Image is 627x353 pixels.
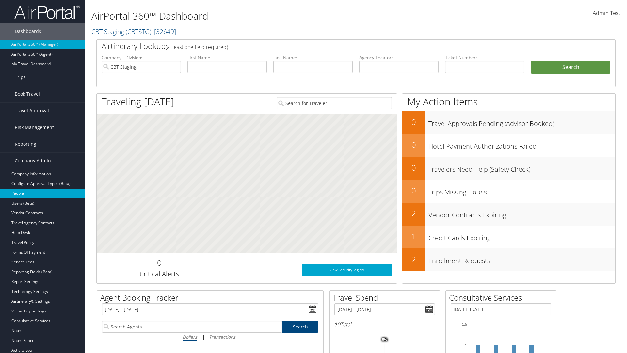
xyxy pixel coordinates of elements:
span: Company Admin [15,153,51,169]
span: , [ 32649 ] [151,27,176,36]
a: View SecurityLogic® [302,264,392,276]
span: Trips [15,69,26,86]
a: 0Hotel Payment Authorizations Failed [402,134,615,157]
label: Company - Division: [102,54,181,61]
span: Book Travel [15,86,40,102]
h1: AirPortal 360™ Dashboard [91,9,444,23]
h3: Trips Missing Hotels [428,184,615,197]
tspan: 0% [382,338,387,342]
label: Agency Locator: [359,54,439,61]
h1: My Action Items [402,95,615,109]
i: Dollars [183,334,197,340]
span: Travel Approval [15,103,49,119]
tspan: 1.5 [462,322,467,326]
span: Dashboards [15,23,41,40]
span: $0 [334,321,340,328]
h2: Agent Booking Tracker [100,292,323,303]
span: Admin Test [593,9,620,17]
h2: Travel Spend [333,292,440,303]
a: CBT Staging [91,27,176,36]
button: Search [531,61,610,74]
h3: Hotel Payment Authorizations Failed [428,139,615,151]
a: 2Enrollment Requests [402,248,615,271]
a: 0Travel Approvals Pending (Advisor Booked) [402,111,615,134]
span: Risk Management [15,119,54,136]
i: Transactions [209,334,235,340]
h2: 1 [402,231,425,242]
span: Reporting [15,136,36,152]
h2: 0 [402,162,425,173]
div: | [102,333,318,341]
h2: 0 [402,139,425,150]
a: 0Trips Missing Hotels [402,180,615,203]
h3: Vendor Contracts Expiring [428,207,615,220]
h2: 0 [402,116,425,127]
a: 2Vendor Contracts Expiring [402,203,615,226]
h3: Enrollment Requests [428,253,615,265]
label: Ticket Number: [445,54,524,61]
a: 0Travelers Need Help (Safety Check) [402,157,615,180]
span: (at least one field required) [166,43,228,51]
input: Search Agents [102,321,282,333]
h3: Credit Cards Expiring [428,230,615,243]
tspan: 1 [465,343,467,347]
h3: Critical Alerts [102,269,217,278]
a: Search [282,321,319,333]
h3: Travelers Need Help (Safety Check) [428,161,615,174]
a: 1Credit Cards Expiring [402,226,615,248]
h6: Total [334,321,435,328]
h2: Consultative Services [449,292,556,303]
label: Last Name: [273,54,353,61]
label: First Name: [187,54,267,61]
img: airportal-logo.png [14,4,80,20]
span: ( CBTSTG ) [126,27,151,36]
h1: Traveling [DATE] [102,95,174,109]
h2: 2 [402,208,425,219]
input: Search for Traveler [277,97,392,109]
h3: Travel Approvals Pending (Advisor Booked) [428,116,615,128]
h2: 0 [102,257,217,268]
h2: 0 [402,185,425,196]
h2: 2 [402,254,425,265]
a: Admin Test [593,3,620,24]
h2: Airtinerary Lookup [102,41,567,52]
